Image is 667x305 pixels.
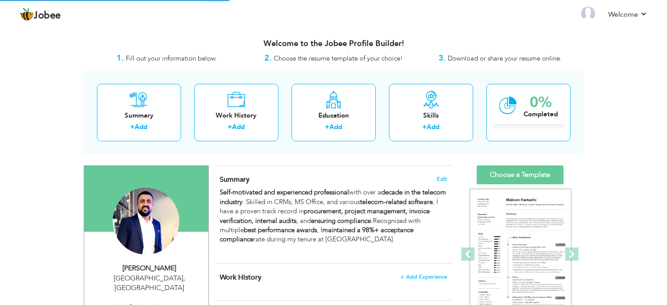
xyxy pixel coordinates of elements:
strong: ensuring compliance. [311,216,373,225]
a: Add [329,122,342,131]
h3: Welcome to the Jobee Profile Builder! [84,39,584,48]
span: Summary [220,175,250,184]
strong: 2. [264,53,271,64]
span: Download or share your resume online. [448,54,562,63]
h4: Adding a summary is a quick and easy way to highlight your experience and interests. [220,175,447,184]
strong: 1. [117,53,124,64]
h4: This helps to show the companies you have worked for. [220,273,447,282]
strong: procurement, project management, invoice verification, internal audits [220,207,430,225]
div: [GEOGRAPHIC_DATA] [GEOGRAPHIC_DATA] [91,273,208,294]
img: Saad Yasin [113,188,179,255]
a: Add [427,122,439,131]
strong: 3. [439,53,446,64]
strong: Self-motivated and experienced professional [220,188,349,197]
div: Completed [524,110,558,119]
span: Work History [220,273,261,282]
img: jobee.io [20,7,34,22]
label: + [228,122,232,132]
div: Education [299,111,369,120]
a: Choose a Template [477,165,564,184]
div: with over a . Skilled in CRMs, MS Office, and various , I have a proven track record in , and Rec... [220,188,447,254]
label: + [130,122,135,132]
a: Welcome [608,9,647,20]
img: Profile Img [581,7,595,21]
label: + [325,122,329,132]
div: Work History [201,111,271,120]
span: Edit [437,176,447,182]
strong: telecom-related software [360,197,433,206]
a: Jobee [20,7,61,22]
div: Summary [104,111,174,120]
strong: decade in the telecom industry [220,188,446,206]
div: Skills [396,111,466,120]
span: Jobee [34,11,61,21]
div: 0% [524,95,558,110]
label: + [422,122,427,132]
strong: best performance awards [244,226,317,234]
a: Add [232,122,245,131]
span: Fill out your information below. [126,54,217,63]
strong: maintained a 98%+ acceptance compliance [220,226,414,244]
a: Add [135,122,147,131]
span: + Add Experience [400,274,447,280]
span: , [183,273,185,283]
span: Choose the resume template of your choice! [274,54,403,63]
div: [PERSON_NAME] [91,263,208,273]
